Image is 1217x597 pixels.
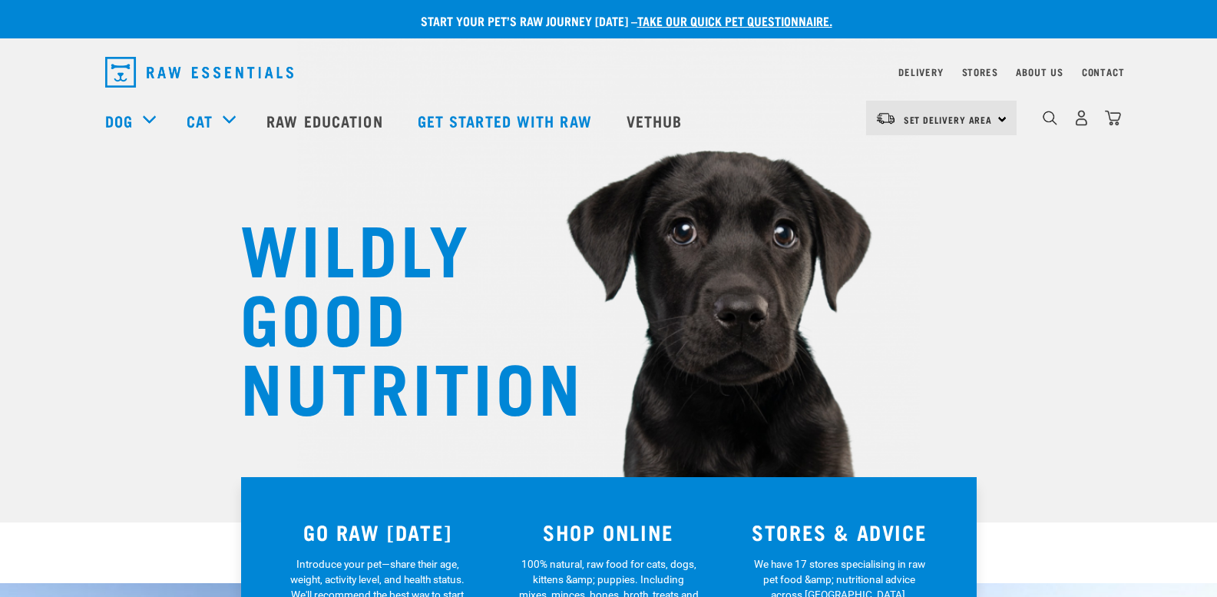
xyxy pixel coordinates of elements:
[904,117,993,122] span: Set Delivery Area
[1016,69,1063,75] a: About Us
[402,90,611,151] a: Get started with Raw
[1105,110,1121,126] img: home-icon@2x.png
[611,90,702,151] a: Vethub
[962,69,998,75] a: Stores
[251,90,402,151] a: Raw Education
[1073,110,1090,126] img: user.png
[1043,111,1057,125] img: home-icon-1@2x.png
[1082,69,1125,75] a: Contact
[105,109,133,132] a: Dog
[105,57,293,88] img: Raw Essentials Logo
[875,111,896,125] img: van-moving.png
[187,109,213,132] a: Cat
[502,520,715,544] h3: SHOP ONLINE
[898,69,943,75] a: Delivery
[733,520,946,544] h3: STORES & ADVICE
[93,51,1125,94] nav: dropdown navigation
[637,17,832,24] a: take our quick pet questionnaire.
[240,211,547,419] h1: WILDLY GOOD NUTRITION
[272,520,484,544] h3: GO RAW [DATE]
